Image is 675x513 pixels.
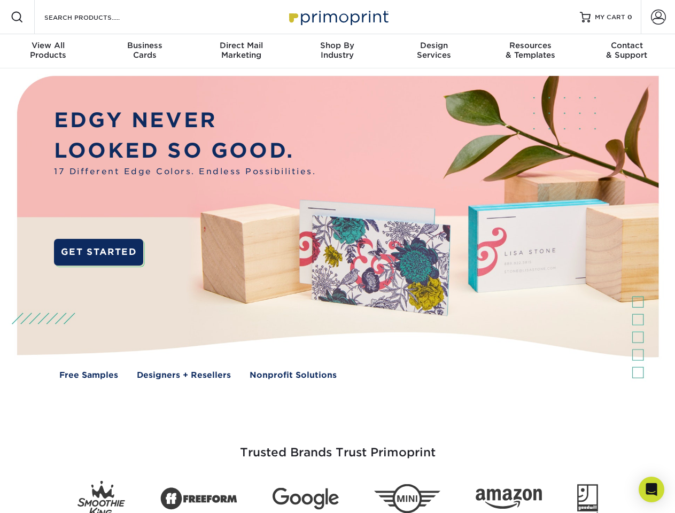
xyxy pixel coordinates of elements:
a: BusinessCards [96,34,192,68]
div: Open Intercom Messenger [639,477,664,502]
a: Designers + Resellers [137,369,231,382]
span: MY CART [595,13,625,22]
span: Design [386,41,482,50]
span: 17 Different Edge Colors. Endless Possibilities. [54,166,316,178]
p: LOOKED SO GOOD. [54,136,316,166]
img: Google [273,488,339,510]
h3: Trusted Brands Trust Primoprint [25,420,650,472]
div: & Templates [482,41,578,60]
a: GET STARTED [54,239,143,266]
div: Marketing [193,41,289,60]
a: Resources& Templates [482,34,578,68]
input: SEARCH PRODUCTS..... [43,11,148,24]
img: Goodwill [577,484,598,513]
a: Shop ByIndustry [289,34,385,68]
span: Direct Mail [193,41,289,50]
div: Industry [289,41,385,60]
a: Contact& Support [579,34,675,68]
span: Contact [579,41,675,50]
span: Shop By [289,41,385,50]
a: Direct MailMarketing [193,34,289,68]
div: Cards [96,41,192,60]
img: Primoprint [284,5,391,28]
span: 0 [627,13,632,21]
a: Nonprofit Solutions [250,369,337,382]
span: Business [96,41,192,50]
span: Resources [482,41,578,50]
p: EDGY NEVER [54,105,316,136]
div: Services [386,41,482,60]
div: & Support [579,41,675,60]
a: DesignServices [386,34,482,68]
a: Free Samples [59,369,118,382]
img: Amazon [476,489,542,509]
